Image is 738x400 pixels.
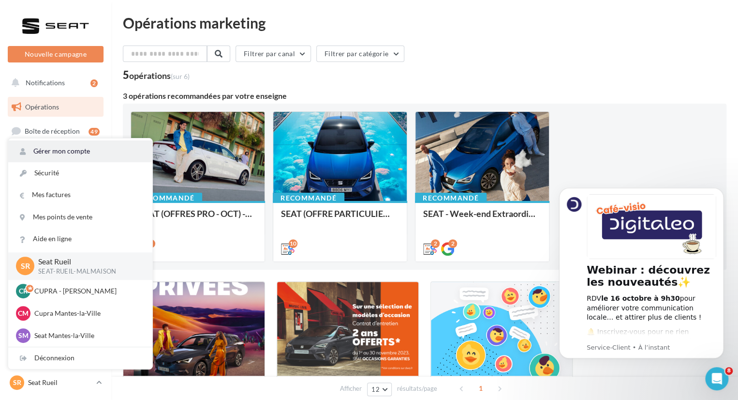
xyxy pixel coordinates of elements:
span: SR [21,261,30,272]
a: Calendrier [6,242,105,262]
div: Déconnexion [8,347,152,369]
a: Médiathèque [6,218,105,238]
div: SEAT - Week-end Extraordinaire ([GEOGRAPHIC_DATA]) - OCTOBRE [423,209,541,228]
p: Seat Mantes-la-Ville [34,331,141,340]
button: Nouvelle campagne [8,46,103,62]
button: Notifications 2 [6,73,102,93]
p: Seat Rueil [38,256,137,267]
div: Recommandé [131,193,202,203]
span: 8 [725,367,733,375]
div: 49 [89,128,100,136]
span: Afficher [340,384,362,393]
div: Opérations marketing [123,15,726,30]
div: 2 [431,239,440,248]
div: 10 [289,239,297,248]
div: Recommandé [415,193,487,203]
a: Gérer mon compte [8,140,152,162]
a: Boîte de réception49 [6,121,105,141]
div: opérations [129,71,190,80]
a: Visibilité en ligne [6,146,105,166]
span: Boîte de réception [25,127,80,135]
span: SR [13,378,21,387]
span: Notifications [26,78,65,87]
iframe: Intercom live chat [705,367,728,390]
span: SM [18,331,29,340]
button: Filtrer par catégorie [316,46,404,62]
button: Filtrer par canal [236,46,311,62]
p: Cupra Mantes-la-Ville [34,308,141,318]
p: SEAT-RUEIL-MALMAISON [38,267,137,276]
p: Seat Rueil [28,378,92,387]
span: (sur 6) [171,72,190,80]
a: Sécurité [8,162,152,184]
span: CM [18,308,29,318]
a: PLV et print personnalisable [6,266,105,294]
a: Mes points de vente [8,206,152,228]
p: CUPRA - [PERSON_NAME] [34,286,141,296]
a: Mes factures [8,184,152,206]
span: CR [19,286,28,296]
a: Opérations [6,97,105,117]
a: Campagnes [6,170,105,190]
button: 12 [367,383,392,396]
a: Campagnes DataOnDemand [6,298,105,327]
div: SEAT (OFFRES PRO - OCT) - SOCIAL MEDIA [139,209,257,228]
span: résultats/page [397,384,437,393]
a: Contacts [6,194,105,214]
div: 2 [90,79,98,87]
span: Opérations [25,103,59,111]
div: 2 [448,239,457,248]
span: 12 [371,385,380,393]
a: SR Seat Rueil [8,373,103,392]
a: Aide en ligne [8,228,152,250]
div: 3 opérations recommandées par votre enseigne [123,92,726,100]
div: 5 [123,70,190,80]
iframe: Intercom notifications message [545,176,738,395]
span: 1 [473,381,488,396]
div: Recommandé [273,193,344,203]
div: SEAT (OFFRE PARTICULIER - OCT) - SOCIAL MEDIA [281,209,399,228]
